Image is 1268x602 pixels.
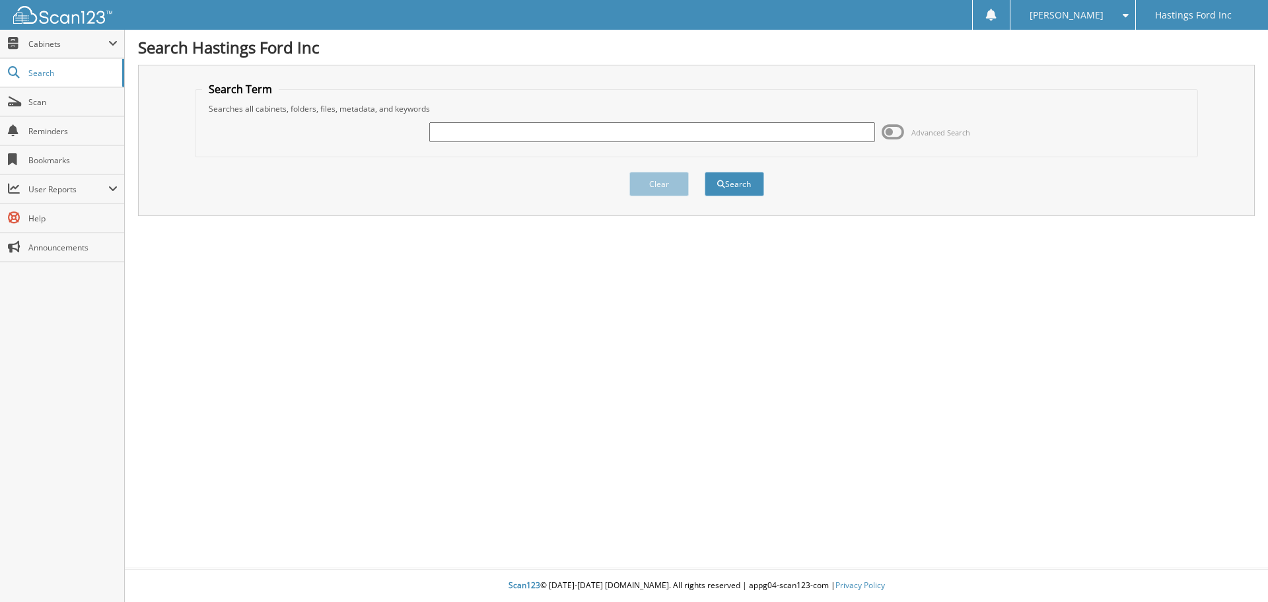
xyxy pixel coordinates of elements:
span: Reminders [28,126,118,137]
span: Announcements [28,242,118,253]
span: User Reports [28,184,108,195]
span: Help [28,213,118,224]
div: Searches all cabinets, folders, files, metadata, and keywords [202,103,1191,114]
span: Cabinets [28,38,108,50]
span: Scan [28,96,118,108]
span: Advanced Search [911,128,970,137]
span: [PERSON_NAME] [1030,11,1104,19]
span: Hastings Ford Inc [1155,11,1232,19]
div: © [DATE]-[DATE] [DOMAIN_NAME]. All rights reserved | appg04-scan123-com | [125,570,1268,602]
span: Scan123 [509,580,540,591]
iframe: Chat Widget [1202,539,1268,602]
button: Search [705,172,764,196]
legend: Search Term [202,82,279,96]
span: Bookmarks [28,155,118,166]
span: Search [28,67,116,79]
img: scan123-logo-white.svg [13,6,112,24]
button: Clear [629,172,689,196]
h1: Search Hastings Ford Inc [138,36,1255,58]
a: Privacy Policy [835,580,885,591]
